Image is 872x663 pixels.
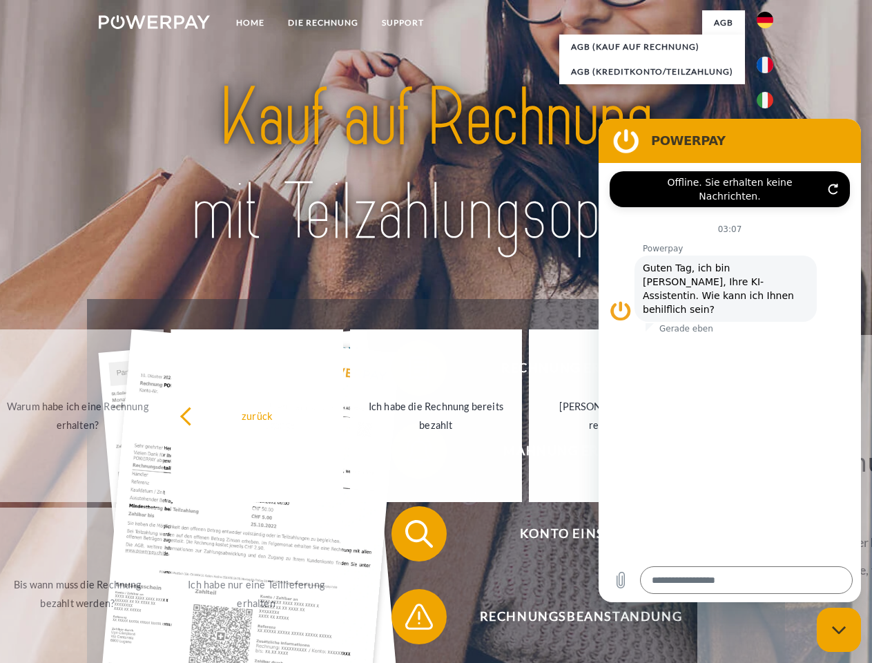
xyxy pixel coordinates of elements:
[411,589,750,644] span: Rechnungsbeanstandung
[391,589,750,644] button: Rechnungsbeanstandung
[99,15,210,29] img: logo-powerpay-white.svg
[370,10,436,35] a: SUPPORT
[757,92,773,108] img: it
[402,517,436,551] img: qb_search.svg
[132,66,740,265] img: title-powerpay_de.svg
[559,59,745,84] a: AGB (Kreditkonto/Teilzahlung)
[537,397,692,434] div: [PERSON_NAME] wurde retourniert
[224,10,276,35] a: Home
[276,10,370,35] a: DIE RECHNUNG
[180,406,335,425] div: zurück
[411,506,750,561] span: Konto einsehen
[559,35,745,59] a: AGB (Kauf auf Rechnung)
[402,599,436,634] img: qb_warning.svg
[391,506,750,561] button: Konto einsehen
[702,10,745,35] a: agb
[358,397,514,434] div: Ich habe die Rechnung bereits bezahlt
[599,119,861,602] iframe: Messaging-Fenster
[817,608,861,652] iframe: Schaltfläche zum Öffnen des Messaging-Fensters; Konversation läuft
[757,12,773,28] img: de
[179,575,334,613] div: Ich habe nur eine Teillieferung erhalten
[757,57,773,73] img: fr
